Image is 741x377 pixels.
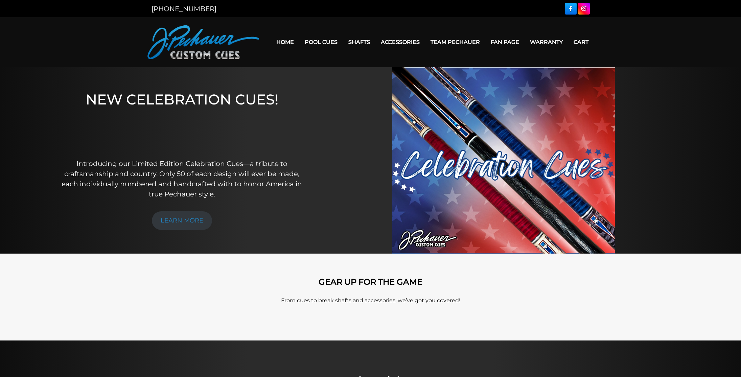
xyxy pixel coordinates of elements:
[59,91,305,149] h1: NEW CELEBRATION CUES!
[178,297,563,305] p: From cues to break shafts and accessories, we’ve got you covered!
[485,33,525,51] a: Fan Page
[59,159,305,199] p: Introducing our Limited Edition Celebration Cues—a tribute to craftsmanship and country. Only 50 ...
[568,33,594,51] a: Cart
[319,277,422,287] strong: GEAR UP FOR THE GAME
[525,33,568,51] a: Warranty
[343,33,375,51] a: Shafts
[147,25,259,59] img: Pechauer Custom Cues
[299,33,343,51] a: Pool Cues
[425,33,485,51] a: Team Pechauer
[271,33,299,51] a: Home
[152,211,212,230] a: LEARN MORE
[375,33,425,51] a: Accessories
[152,5,216,13] a: [PHONE_NUMBER]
